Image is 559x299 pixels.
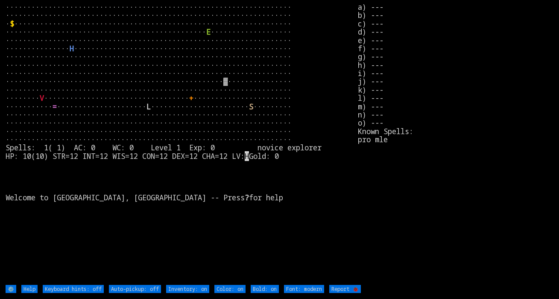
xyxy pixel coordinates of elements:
[245,193,249,202] b: ?
[40,93,44,103] font: V
[329,285,361,293] input: Report 🐞
[166,285,209,293] input: Inventory: on
[70,44,74,53] font: H
[189,93,193,103] font: +
[109,285,161,293] input: Auto-pickup: off
[251,285,279,293] input: Bold: on
[53,102,57,111] font: =
[358,3,553,284] stats: a) --- b) --- c) --- d) --- e) --- f) --- g) --- h) --- i) --- j) --- k) --- l) --- m) --- n) ---...
[43,285,104,293] input: Keyboard hints: off
[206,27,211,37] font: E
[6,3,358,284] larn: ··································································· ·····························...
[245,151,249,161] mark: H
[6,285,16,293] input: ⚙️
[214,285,246,293] input: Color: on
[249,102,253,111] font: S
[10,19,14,29] font: $
[21,285,38,293] input: Help
[284,285,324,293] input: Font: modern
[146,102,151,111] font: L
